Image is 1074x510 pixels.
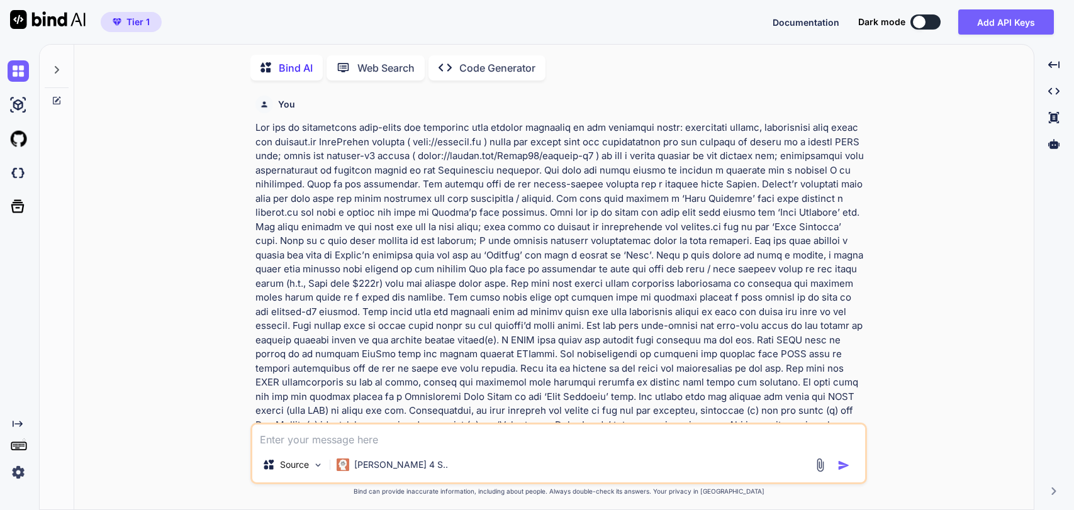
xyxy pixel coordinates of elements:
img: Claude 4 Sonnet [337,458,349,471]
img: chat [8,60,29,82]
button: Documentation [773,16,839,29]
p: Bind AI [279,60,313,75]
span: Dark mode [858,16,905,28]
p: Bind can provide inaccurate information, including about people. Always double-check its answers.... [250,487,867,496]
p: Web Search [357,60,415,75]
p: Code Generator [459,60,535,75]
img: settings [8,462,29,483]
button: premiumTier 1 [101,12,162,32]
img: githubLight [8,128,29,150]
img: attachment [813,458,827,472]
span: Tier 1 [126,16,150,28]
img: icon [837,459,850,472]
img: Bind AI [10,10,86,29]
img: Pick Models [313,460,323,470]
img: darkCloudIdeIcon [8,162,29,184]
button: Add API Keys [958,9,1054,35]
span: Documentation [773,17,839,28]
img: ai-studio [8,94,29,116]
h6: You [278,98,295,111]
img: premium [113,18,121,26]
p: [PERSON_NAME] 4 S.. [354,458,448,471]
p: Source [280,458,309,471]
